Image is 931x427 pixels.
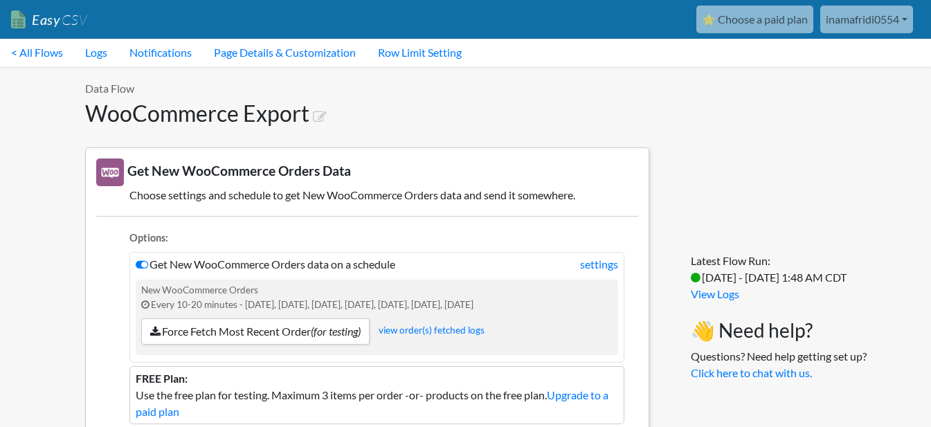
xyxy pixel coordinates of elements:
li: Get New WooCommerce Orders data on a schedule [129,252,624,363]
li: Use the free plan for testing. Maximum 3 items per order -or- products on the free plan. [129,366,624,424]
li: Options: [129,230,624,249]
a: Force Fetch Most Recent Order(for testing) [141,318,370,345]
img: New WooCommerce Orders [96,158,124,186]
a: Click here to chat with us. [691,366,812,379]
h5: Choose settings and schedule to get New WooCommerce Orders data and send it somewhere. [96,188,638,201]
a: Upgrade to a paid plan [136,388,608,418]
a: EasyCSV [11,6,87,34]
p: Questions? Need help getting set up? [691,348,867,381]
h3: Get New WooCommerce Orders Data [96,158,638,186]
h1: WooCommerce Export [85,100,649,127]
span: Latest Flow Run: [DATE] - [DATE] 1:48 AM CDT [691,254,847,284]
a: Logs [74,39,118,66]
p: Data Flow [85,80,649,97]
i: (for testing) [311,325,361,338]
a: view order(s) fetched logs [379,325,485,336]
b: FREE Plan: [136,372,188,385]
h3: 👋 Need help? [691,319,867,343]
a: Row Limit Setting [367,39,473,66]
div: New WooCommerce Orders Every 10-20 minutes - [DATE], [DATE], [DATE], [DATE], [DATE], [DATE], [DATE] [136,280,618,355]
a: ⭐ Choose a paid plan [696,6,813,33]
a: Notifications [118,39,203,66]
a: inamafridi0554 [820,6,913,33]
span: CSV [60,11,87,28]
a: settings [580,256,618,273]
a: View Logs [691,287,739,300]
a: Page Details & Customization [203,39,367,66]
